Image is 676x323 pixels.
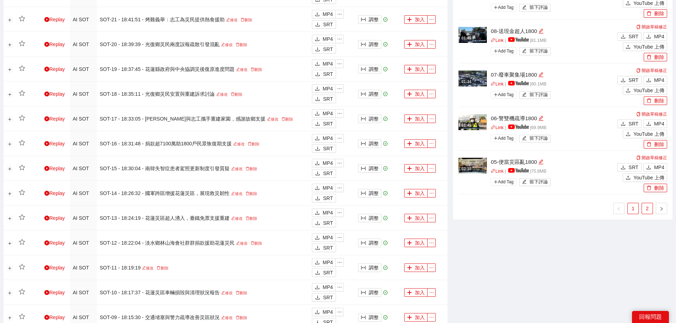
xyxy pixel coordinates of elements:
button: downloadMP4 [643,32,667,41]
img: dbc62226-5a5f-4627-928a-71e66b9d5aba.jpg [458,114,487,130]
span: download [315,37,320,42]
span: column-width [361,116,366,122]
a: 修改 [220,43,234,47]
a: 刪除 [229,92,244,96]
span: ellipsis [336,111,344,116]
span: upload [626,88,631,94]
li: 下一頁 [656,203,667,214]
span: download [315,86,320,92]
span: download [315,22,320,28]
span: ellipsis [428,141,435,146]
span: SRT [628,120,638,128]
span: download [646,78,651,83]
a: 修改 [235,67,249,72]
span: MP4 [654,76,664,84]
span: play-circle [44,17,49,22]
span: download [621,78,626,83]
a: 開啟草稿修正 [636,24,667,29]
span: ellipsis [428,42,435,47]
span: edit [231,216,235,220]
button: column-width調整 [358,214,381,222]
span: upload [626,175,631,181]
button: ellipsis [335,109,344,118]
span: delete [236,43,240,46]
span: MP4 [323,209,333,217]
span: ellipsis [336,12,344,17]
span: copy [636,112,641,116]
button: downloadMP4 [312,35,336,43]
button: column-width調整 [358,139,381,148]
span: download [315,171,320,177]
button: ellipsis [335,60,344,68]
button: ellipsis [427,189,436,197]
a: 2 [642,203,653,214]
span: edit [231,167,235,171]
button: column-width調整 [358,164,381,173]
span: ellipsis [428,67,435,72]
button: 展開行 [7,141,13,147]
span: ellipsis [336,86,344,91]
a: Replay [44,66,65,72]
button: 展開行 [7,116,13,122]
span: play-circle [44,91,49,96]
a: Replay [44,215,65,221]
span: ellipsis [336,61,344,66]
span: play-circle [44,116,49,121]
span: plus [407,116,412,122]
button: 展開行 [7,17,13,23]
span: ellipsis [336,185,344,190]
span: SRT [323,95,333,103]
div: 01:45 [460,122,472,128]
button: downloadSRT [312,144,336,153]
div: 編輯 [538,114,544,123]
button: downloadMP4 [312,184,336,192]
button: column-width調整 [358,90,381,98]
button: delete刪除 [644,184,667,192]
a: 開啟草稿修正 [636,112,667,117]
button: uploadYouTube 上傳 [623,86,667,95]
button: plus加入 [404,40,428,49]
button: downloadMP4 [312,134,336,143]
button: 展開行 [7,67,13,72]
span: download [315,111,320,117]
span: edit [221,43,225,46]
button: uploadYouTube 上傳 [623,130,667,138]
a: 刪除 [239,18,254,22]
span: download [315,196,320,201]
span: edit [522,5,527,10]
button: downloadSRT [312,169,336,178]
img: yt_logo_rgb_light.a676ea31.png [508,81,529,85]
span: download [315,136,320,141]
span: YouTube 上傳 [633,130,664,138]
span: edit [522,179,527,185]
span: upload [626,1,631,6]
a: 修改 [232,142,246,146]
span: edit [267,117,271,121]
span: plus [407,91,412,97]
span: column-width [361,141,366,147]
a: Replay [44,141,65,146]
button: plus加入 [404,189,428,197]
a: linkLink [491,38,504,43]
button: column-width調整 [358,65,381,73]
span: YouTube 上傳 [633,174,664,182]
span: download [315,221,320,226]
span: delete [647,98,652,104]
span: delete [231,92,235,96]
button: uploadYouTube 上傳 [623,43,667,51]
button: downloadSRT [617,119,642,128]
span: upload [626,44,631,50]
button: downloadSRT [312,45,336,54]
span: edit [236,67,240,71]
span: download [315,72,320,77]
span: delete [647,55,652,60]
a: 修改 [230,216,244,221]
span: link [491,38,495,43]
a: 刪除 [246,142,261,146]
button: column-width調整 [358,115,381,123]
span: edit [538,28,544,34]
button: 展開行 [7,191,13,196]
button: plus加入 [404,214,428,222]
span: SRT [323,169,333,177]
span: download [315,61,320,67]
